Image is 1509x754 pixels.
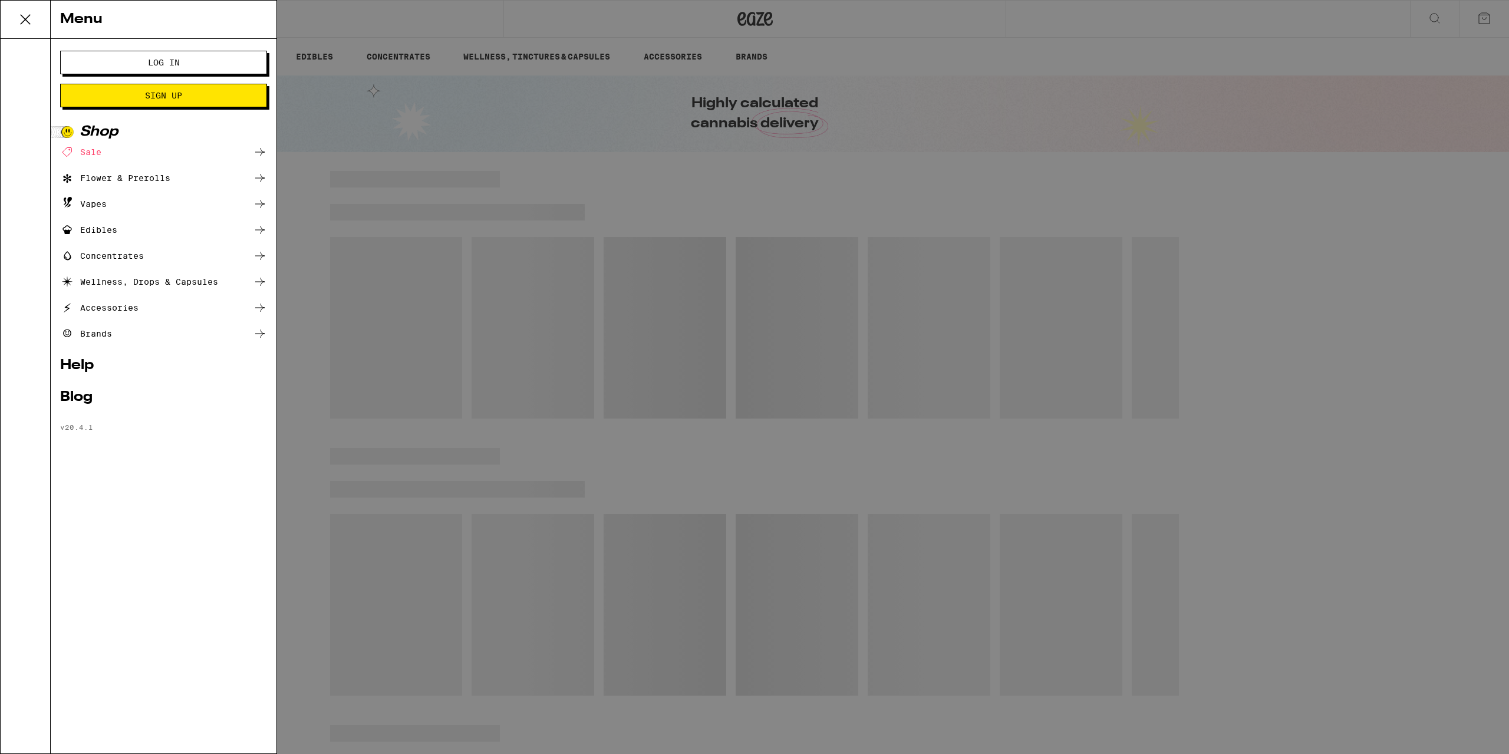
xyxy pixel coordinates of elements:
a: Sign Up [60,91,267,100]
a: Log In [60,58,267,67]
a: Edibles [60,223,267,237]
a: Concentrates [60,249,267,263]
button: Log In [60,51,267,74]
div: Wellness, Drops & Capsules [60,275,218,289]
a: Vapes [60,197,267,211]
span: Log In [148,58,180,67]
a: Blog [60,390,267,404]
a: Shop [60,125,267,139]
div: Brands [60,327,112,341]
button: Redirect to URL [1,1,644,85]
a: Flower & Prerolls [60,171,267,185]
div: Menu [51,1,276,39]
span: v 20.4.1 [60,423,93,431]
div: Sale [60,145,101,159]
span: Sign Up [145,91,182,100]
a: Wellness, Drops & Capsules [60,275,267,289]
button: Sign Up [60,84,267,107]
a: Sale [60,145,267,159]
a: Help [60,358,267,373]
div: Edibles [60,223,117,237]
div: Vapes [60,197,107,211]
a: Brands [60,327,267,341]
span: Hi. Need any help? [7,8,85,18]
div: Flower & Prerolls [60,171,170,185]
div: Accessories [60,301,139,315]
a: Accessories [60,301,267,315]
div: Concentrates [60,249,144,263]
